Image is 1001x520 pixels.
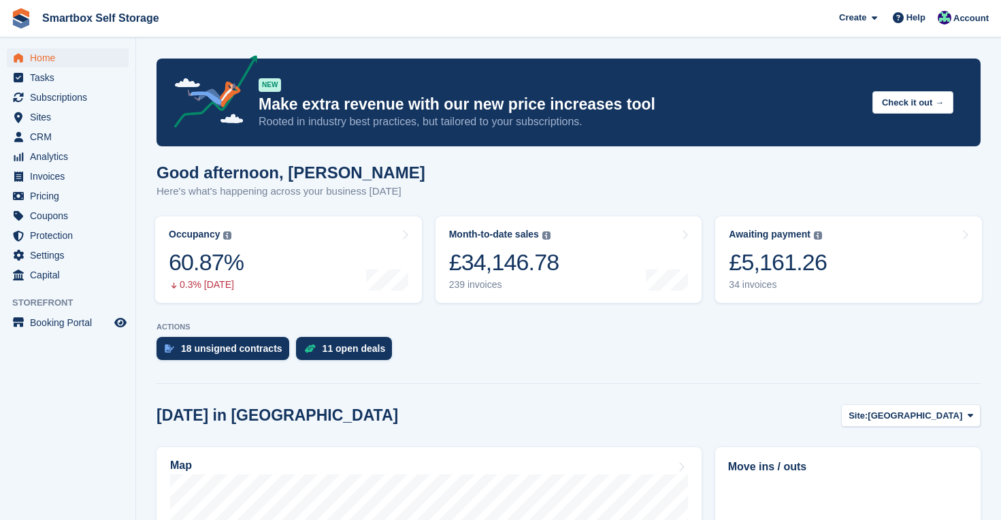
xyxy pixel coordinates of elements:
[30,206,112,225] span: Coupons
[7,226,129,245] a: menu
[169,248,244,276] div: 60.87%
[7,265,129,285] a: menu
[868,409,962,423] span: [GEOGRAPHIC_DATA]
[7,186,129,206] a: menu
[715,216,982,303] a: Awaiting payment £5,161.26 34 invoices
[729,229,810,240] div: Awaiting payment
[938,11,951,25] img: Roger Canham
[7,313,129,332] a: menu
[841,404,981,427] button: Site: [GEOGRAPHIC_DATA]
[30,167,112,186] span: Invoices
[157,184,425,199] p: Here's what's happening across your business [DATE]
[30,68,112,87] span: Tasks
[155,216,422,303] a: Occupancy 60.87% 0.3% [DATE]
[449,279,559,291] div: 239 invoices
[30,226,112,245] span: Protection
[542,231,551,240] img: icon-info-grey-7440780725fd019a000dd9b08b2336e03edf1995a4989e88bcd33f0948082b44.svg
[323,343,386,354] div: 11 open deals
[157,406,398,425] h2: [DATE] in [GEOGRAPHIC_DATA]
[449,248,559,276] div: £34,146.78
[157,337,296,367] a: 18 unsigned contracts
[30,88,112,107] span: Subscriptions
[12,296,135,310] span: Storefront
[181,343,282,354] div: 18 unsigned contracts
[30,48,112,67] span: Home
[165,344,174,353] img: contract_signature_icon-13c848040528278c33f63329250d36e43548de30e8caae1d1a13099fd9432cc5.svg
[169,229,220,240] div: Occupancy
[163,55,258,133] img: price-adjustments-announcement-icon-8257ccfd72463d97f412b2fc003d46551f7dbcb40ab6d574587a9cd5c0d94...
[7,48,129,67] a: menu
[259,78,281,92] div: NEW
[30,108,112,127] span: Sites
[30,127,112,146] span: CRM
[849,409,868,423] span: Site:
[11,8,31,29] img: stora-icon-8386f47178a22dfd0bd8f6a31ec36ba5ce8667c1dd55bd0f319d3a0aa187defe.svg
[169,279,244,291] div: 0.3% [DATE]
[7,108,129,127] a: menu
[449,229,539,240] div: Month-to-date sales
[729,248,827,276] div: £5,161.26
[157,323,981,331] p: ACTIONS
[7,147,129,166] a: menu
[728,459,968,475] h2: Move ins / outs
[436,216,702,303] a: Month-to-date sales £34,146.78 239 invoices
[259,95,861,114] p: Make extra revenue with our new price increases tool
[223,231,231,240] img: icon-info-grey-7440780725fd019a000dd9b08b2336e03edf1995a4989e88bcd33f0948082b44.svg
[7,206,129,225] a: menu
[814,231,822,240] img: icon-info-grey-7440780725fd019a000dd9b08b2336e03edf1995a4989e88bcd33f0948082b44.svg
[170,459,192,472] h2: Map
[7,167,129,186] a: menu
[259,114,861,129] p: Rooted in industry best practices, but tailored to your subscriptions.
[7,127,129,146] a: menu
[30,147,112,166] span: Analytics
[112,314,129,331] a: Preview store
[304,344,316,353] img: deal-1b604bf984904fb50ccaf53a9ad4b4a5d6e5aea283cecdc64d6e3604feb123c2.svg
[30,265,112,285] span: Capital
[30,186,112,206] span: Pricing
[296,337,399,367] a: 11 open deals
[953,12,989,25] span: Account
[729,279,827,291] div: 34 invoices
[906,11,925,25] span: Help
[157,163,425,182] h1: Good afternoon, [PERSON_NAME]
[30,313,112,332] span: Booking Portal
[7,68,129,87] a: menu
[7,246,129,265] a: menu
[839,11,866,25] span: Create
[872,91,953,114] button: Check it out →
[7,88,129,107] a: menu
[30,246,112,265] span: Settings
[37,7,165,29] a: Smartbox Self Storage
